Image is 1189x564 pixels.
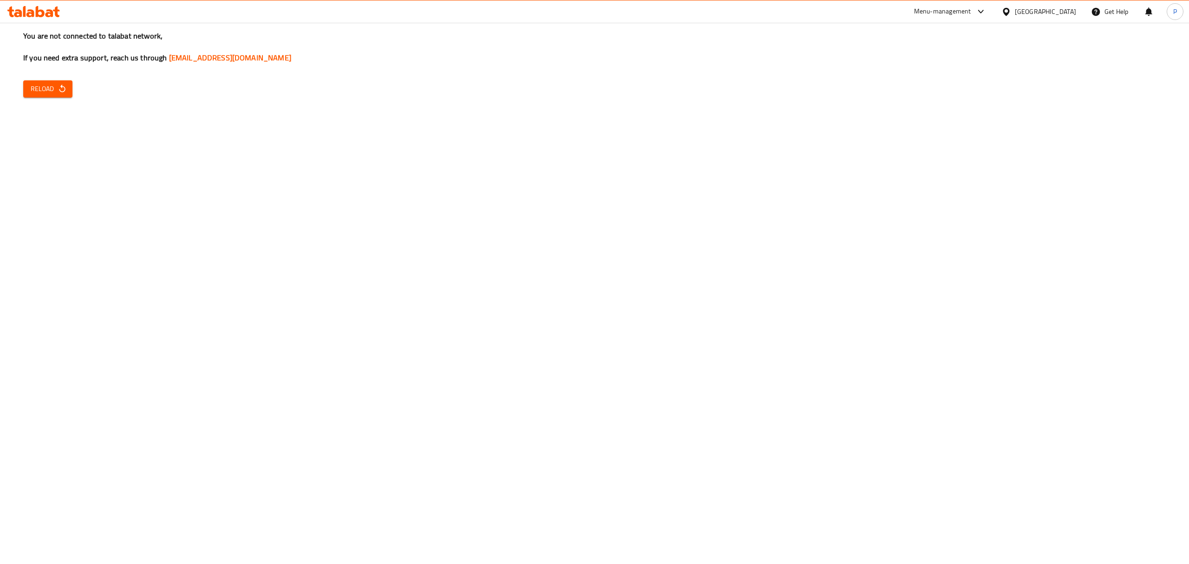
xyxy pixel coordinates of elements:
[169,51,291,65] a: [EMAIL_ADDRESS][DOMAIN_NAME]
[1173,7,1177,17] span: P
[31,83,65,95] span: Reload
[23,31,1166,63] h3: You are not connected to talabat network, If you need extra support, reach us through
[23,80,72,98] button: Reload
[914,6,971,17] div: Menu-management
[1015,7,1076,17] div: [GEOGRAPHIC_DATA]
